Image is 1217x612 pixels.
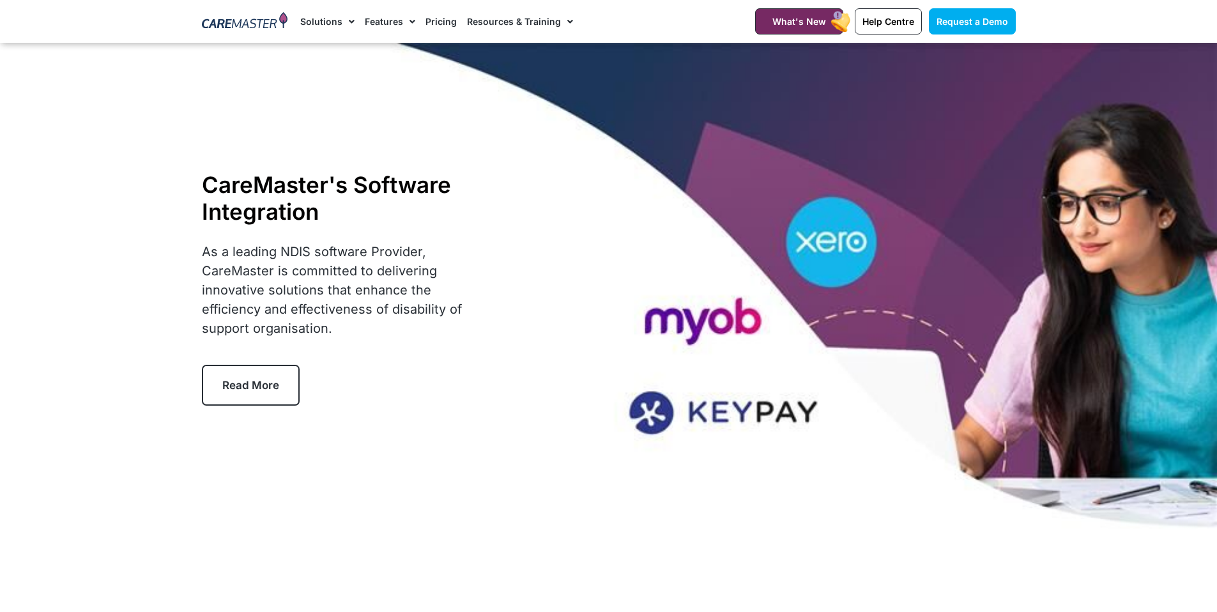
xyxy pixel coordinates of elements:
p: As a leading NDIS software Provider, CareMaster is committed to delivering innovative solutions t... [202,242,478,338]
span: What's New [772,16,826,27]
a: What's New [755,8,843,34]
img: CareMaster Logo [202,12,288,31]
span: Help Centre [862,16,914,27]
a: Request a Demo [929,8,1016,34]
a: Help Centre [855,8,922,34]
span: Read More [222,379,279,392]
span: Request a Demo [937,16,1008,27]
h1: CareMaster's Software Integration [202,171,478,225]
a: Read More [202,365,300,406]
